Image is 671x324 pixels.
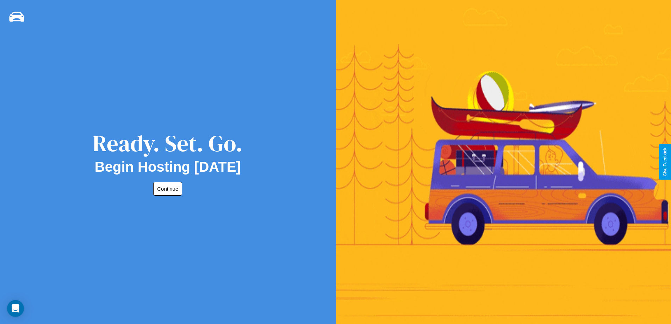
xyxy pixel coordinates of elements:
div: Give Feedback [663,148,667,176]
h2: Begin Hosting [DATE] [95,159,241,175]
div: Ready. Set. Go. [93,128,243,159]
div: Open Intercom Messenger [7,300,24,317]
button: Continue [153,182,182,196]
